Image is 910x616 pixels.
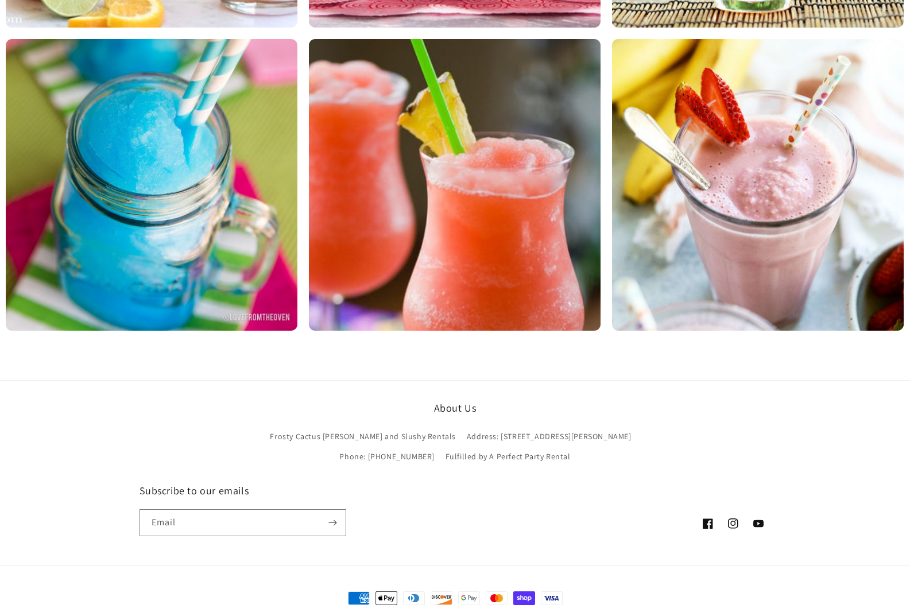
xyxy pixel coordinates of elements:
a: Fulfilled by A Perfect Party Rental [446,447,571,467]
a: Phone: [PHONE_NUMBER] [339,447,435,467]
button: Subscribe [320,509,346,536]
input: Email [140,510,346,536]
a: Frosty Cactus [PERSON_NAME] and Slushy Rentals [270,429,456,447]
a: Address: [STREET_ADDRESS][PERSON_NAME] [467,427,632,447]
h2: About Us [237,401,673,414]
h2: Subscribe to our emails [140,484,455,497]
